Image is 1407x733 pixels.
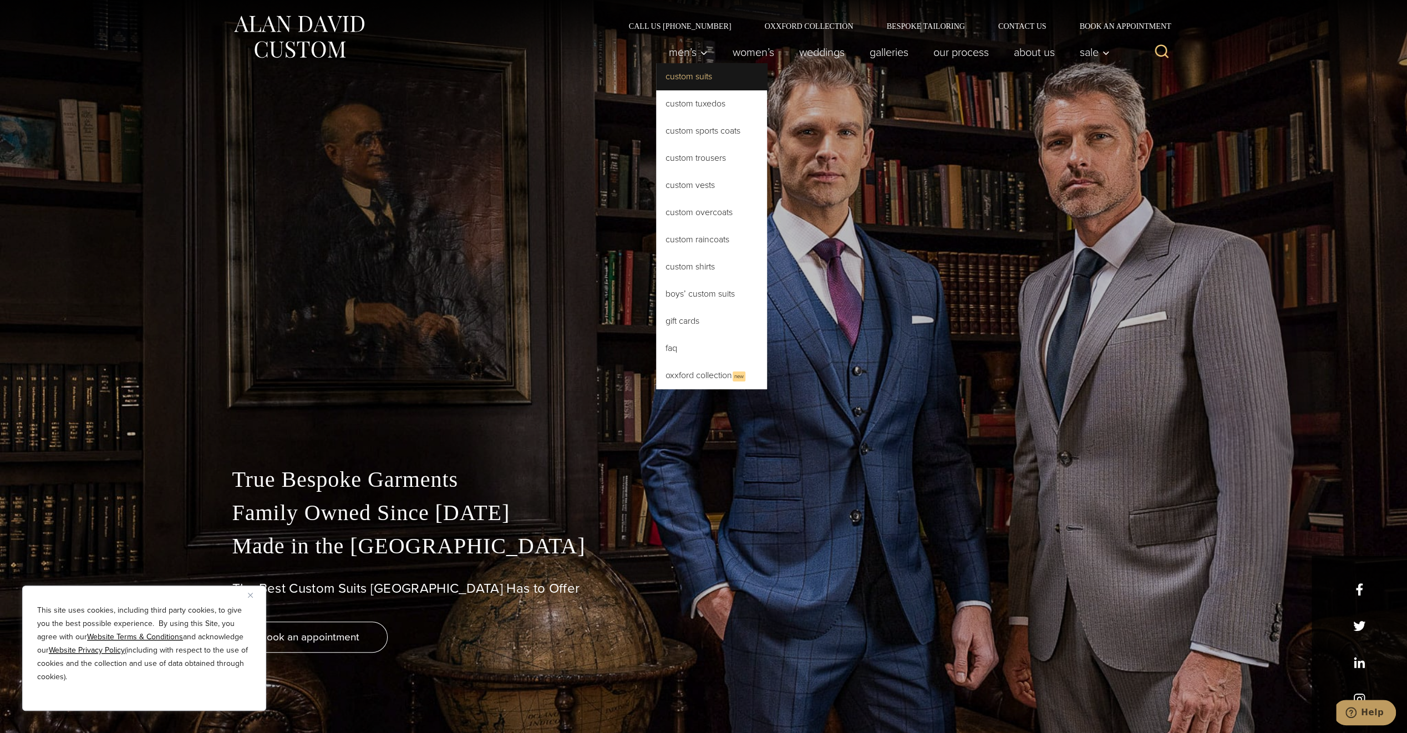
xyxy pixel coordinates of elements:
[612,22,748,30] a: Call Us [PHONE_NUMBER]
[656,335,767,362] a: FAQ
[870,22,981,30] a: Bespoke Tailoring
[982,22,1063,30] a: Contact Us
[232,622,388,653] a: book an appointment
[656,226,767,253] a: Custom Raincoats
[612,22,1175,30] nav: Secondary Navigation
[232,12,365,62] img: Alan David Custom
[248,588,261,602] button: Close
[656,90,767,117] a: Custom Tuxedos
[857,41,921,63] a: Galleries
[1353,583,1365,595] a: facebook
[656,281,767,307] a: Boys’ Custom Suits
[656,308,767,334] a: Gift Cards
[232,581,1175,597] h1: The Best Custom Suits [GEOGRAPHIC_DATA] Has to Offer
[1149,39,1175,65] button: View Search Form
[1067,41,1115,63] button: Sale sub menu toggle
[656,118,767,144] a: Custom Sports Coats
[1063,22,1175,30] a: Book an Appointment
[656,362,767,389] a: Oxxford CollectionNew
[786,41,857,63] a: weddings
[1336,700,1396,727] iframe: Opens a widget where you can chat to one of our agents
[748,22,870,30] a: Oxxford Collection
[248,593,253,598] img: Close
[49,644,125,656] a: Website Privacy Policy
[656,41,720,63] button: Men’s sub menu toggle
[656,63,767,90] a: Custom Suits
[720,41,786,63] a: Women’s
[232,463,1175,563] p: True Bespoke Garments Family Owned Since [DATE] Made in the [GEOGRAPHIC_DATA]
[261,629,359,645] span: book an appointment
[1353,656,1365,669] a: linkedin
[656,41,1115,63] nav: Primary Navigation
[656,199,767,226] a: Custom Overcoats
[733,371,745,381] span: New
[656,145,767,171] a: Custom Trousers
[1001,41,1067,63] a: About Us
[37,604,251,684] p: This site uses cookies, including third party cookies, to give you the best possible experience. ...
[1353,693,1365,705] a: instagram
[656,253,767,280] a: Custom Shirts
[87,631,183,643] a: Website Terms & Conditions
[656,172,767,198] a: Custom Vests
[1353,620,1365,632] a: x/twitter
[921,41,1001,63] a: Our Process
